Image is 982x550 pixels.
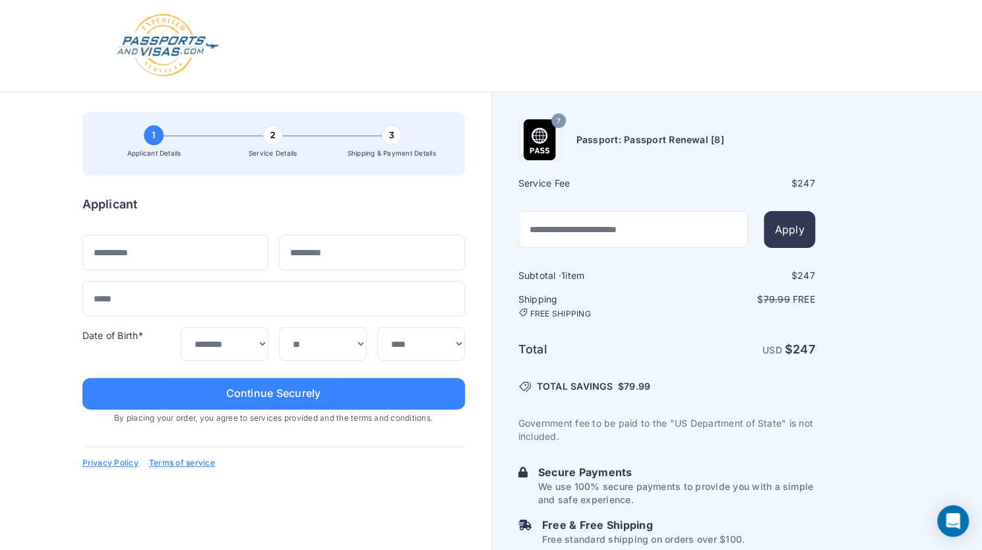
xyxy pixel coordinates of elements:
[556,113,560,130] span: 7
[668,177,815,190] div: $
[518,417,815,443] p: Government fee to be paid to the "US Department of State" is not included.
[542,517,745,533] h6: Free & Free Shipping
[763,293,789,305] span: 79.99
[542,533,745,546] p: Free standard shipping on orders over $100.
[793,342,815,356] span: 247
[668,269,815,282] div: $
[519,119,560,160] img: Product Name
[624,381,650,392] span: 79.99
[764,211,814,248] button: Apply
[537,380,613,393] span: TOTAL SAVINGS
[538,464,815,480] h6: Secure Payments
[518,269,665,282] h6: Subtotal · item
[797,177,815,189] span: 247
[518,177,665,190] h6: Service Fee
[149,458,215,468] a: Terms of service
[618,380,650,393] span: $
[762,344,782,355] span: USD
[797,270,815,281] span: 247
[785,342,815,356] strong: $
[793,293,815,305] span: Free
[530,309,591,319] span: FREE SHIPPING
[82,330,143,341] label: Date of Birth*
[82,195,138,214] h6: Applicant
[576,133,724,146] h6: Passport: Passport Renewal [8]
[115,13,220,78] img: Logo
[82,410,465,427] span: By placing your order, you agree to services provided and the terms and conditions.
[82,378,465,410] button: Continue Securely
[518,340,665,359] h6: Total
[538,480,815,506] p: We use 100% secure payments to provide you with a simple and safe experience.
[668,293,815,306] p: $
[82,458,138,468] a: Privacy Policy
[561,270,565,281] span: 1
[518,293,665,319] h6: Shipping
[937,505,969,537] div: Open Intercom Messenger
